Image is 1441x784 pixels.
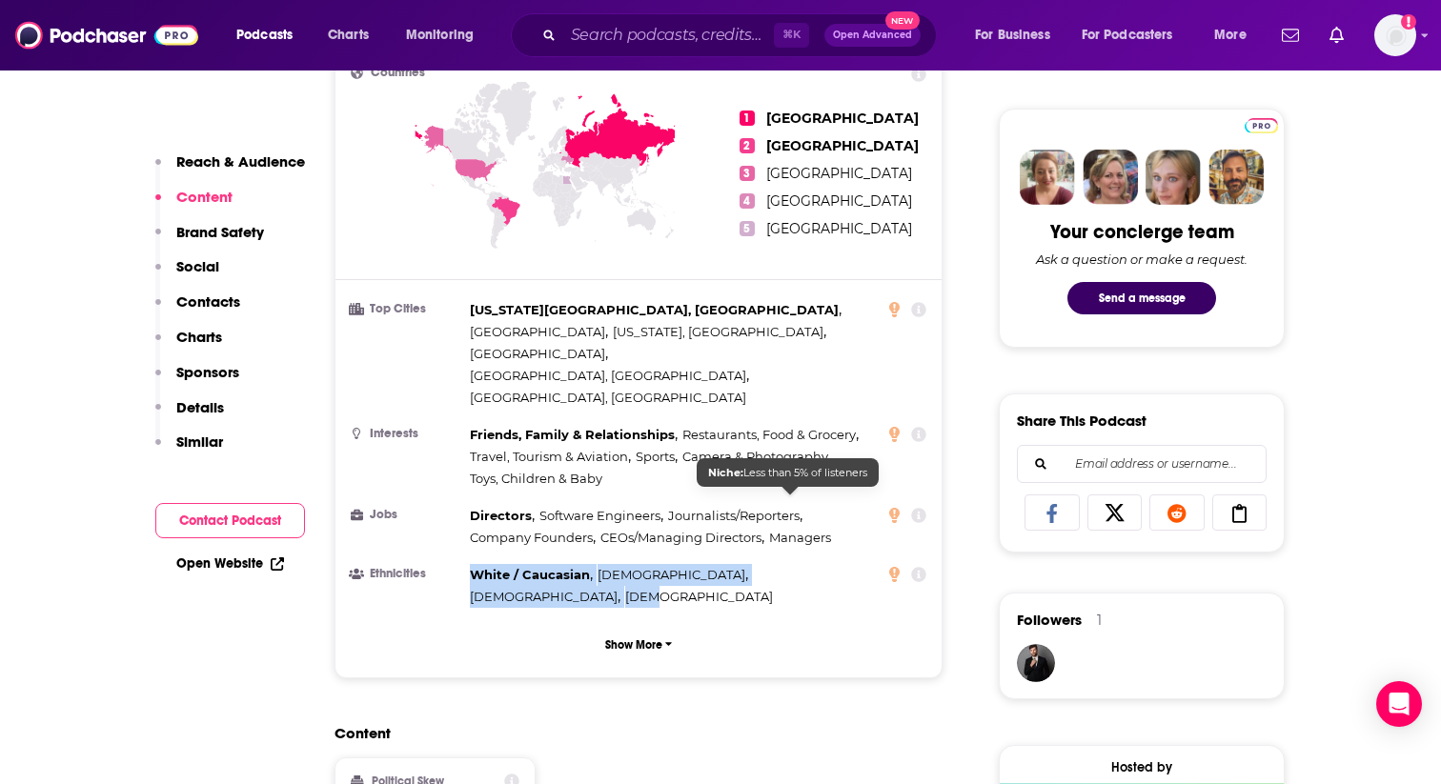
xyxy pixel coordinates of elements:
div: Open Intercom Messenger [1376,681,1422,727]
span: New [885,11,920,30]
span: For Business [975,22,1050,49]
img: Sydney Profile [1020,150,1075,205]
span: , [470,424,678,446]
img: JohirMia [1017,644,1055,682]
span: [DEMOGRAPHIC_DATA] [470,589,618,604]
span: , [470,446,631,468]
span: [GEOGRAPHIC_DATA] [766,220,912,237]
a: Charts [315,20,380,50]
a: Show notifications dropdown [1322,19,1351,51]
div: Hosted by [1000,759,1284,775]
p: Details [176,398,224,416]
span: ⌘ K [774,23,809,48]
button: Charts [155,328,222,363]
span: Less than 5% of listeners [708,466,867,479]
a: Show notifications dropdown [1274,19,1307,51]
span: [GEOGRAPHIC_DATA] [470,346,605,361]
span: , [539,505,663,527]
span: , [636,446,678,468]
h3: Jobs [351,509,462,521]
a: Pro website [1245,115,1278,133]
span: [GEOGRAPHIC_DATA] [766,110,919,127]
button: Open AdvancedNew [824,24,921,47]
span: 2 [740,138,755,153]
img: Jon Profile [1208,150,1264,205]
h3: Interests [351,428,462,440]
span: [GEOGRAPHIC_DATA] [766,165,912,182]
span: , [470,505,535,527]
span: Countries [371,67,425,79]
span: Podcasts [236,22,293,49]
a: Share on X/Twitter [1087,494,1143,531]
img: Podchaser Pro [1245,118,1278,133]
span: [DEMOGRAPHIC_DATA] [598,567,745,582]
img: User Profile [1374,14,1416,56]
span: , [598,564,748,586]
p: Brand Safety [176,223,264,241]
span: [DEMOGRAPHIC_DATA] [625,589,773,604]
span: Directors [470,508,532,523]
span: , [470,586,620,608]
button: Show More [351,627,926,662]
span: [GEOGRAPHIC_DATA] [470,324,605,339]
div: Search followers [1017,445,1267,483]
span: , [470,527,596,549]
button: Social [155,257,219,292]
span: , [470,343,608,365]
input: Search podcasts, credits, & more... [563,20,774,50]
span: White / Caucasian [470,567,590,582]
span: [GEOGRAPHIC_DATA], [GEOGRAPHIC_DATA] [470,390,746,405]
button: Brand Safety [155,223,264,258]
span: Journalists/Reporters [668,508,800,523]
span: Charts [328,22,369,49]
span: Friends, Family & Relationships [470,427,675,442]
span: Travel, Tourism & Aviation [470,449,628,464]
div: 1 [1097,612,1102,629]
button: open menu [223,20,317,50]
span: [US_STATE][GEOGRAPHIC_DATA], [GEOGRAPHIC_DATA] [470,302,839,317]
span: , [470,365,749,387]
p: Charts [176,328,222,346]
button: Contacts [155,292,240,328]
span: Open Advanced [833,30,912,40]
span: 4 [740,193,755,209]
span: Restaurants, Food & Grocery [682,427,856,442]
p: Reach & Audience [176,152,305,171]
span: More [1214,22,1247,49]
span: For Podcasters [1082,22,1173,49]
span: [US_STATE], [GEOGRAPHIC_DATA] [613,324,823,339]
button: Contact Podcast [155,503,305,538]
span: Company Founders [470,530,593,545]
img: Barbara Profile [1083,150,1138,205]
button: open menu [1069,20,1201,50]
a: Share on Reddit [1149,494,1205,531]
span: [GEOGRAPHIC_DATA] [766,137,919,154]
span: Software Engineers [539,508,660,523]
div: Ask a question or make a request. [1036,251,1248,267]
span: Logged in as mcorcoran [1374,14,1416,56]
span: , [470,321,608,343]
button: Sponsors [155,363,239,398]
h3: Share This Podcast [1017,412,1147,430]
span: Followers [1017,611,1082,629]
span: , [682,424,859,446]
b: Niche: [708,466,743,479]
a: Copy Link [1212,494,1268,531]
button: Show profile menu [1374,14,1416,56]
a: Podchaser - Follow, Share and Rate Podcasts [15,17,198,53]
button: open menu [1201,20,1270,50]
button: Send a message [1067,282,1216,314]
p: Sponsors [176,363,239,381]
a: Share on Facebook [1025,494,1080,531]
span: 3 [740,166,755,181]
input: Email address or username... [1033,446,1250,482]
div: Your concierge team [1050,220,1234,244]
span: 1 [740,111,755,126]
h3: Top Cities [351,303,462,315]
p: Contacts [176,292,240,311]
img: Jules Profile [1146,150,1201,205]
button: Reach & Audience [155,152,305,188]
div: Search podcasts, credits, & more... [529,13,955,57]
span: , [682,446,831,468]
